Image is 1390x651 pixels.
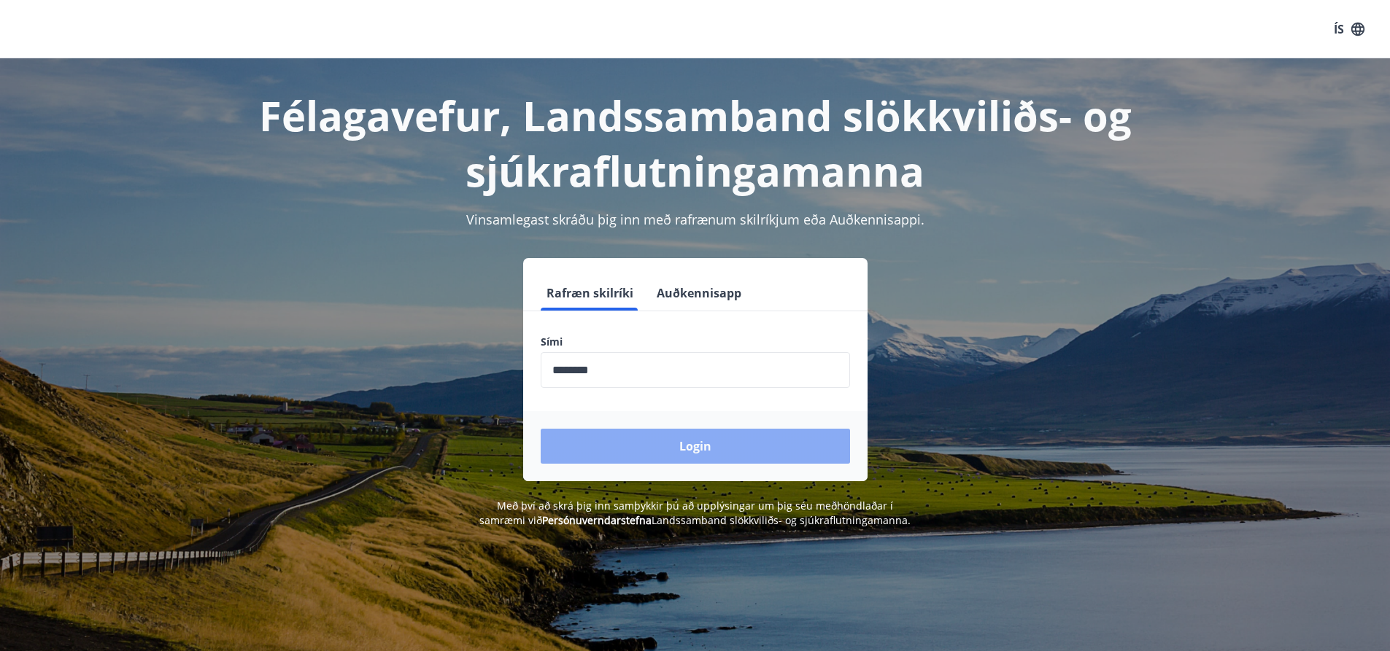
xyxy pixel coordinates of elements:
button: ÍS [1326,16,1372,42]
span: Vinsamlegast skráðu þig inn með rafrænum skilríkjum eða Auðkennisappi. [466,211,924,228]
button: Rafræn skilríki [541,276,639,311]
span: Með því að skrá þig inn samþykkir þú að upplýsingar um þig séu meðhöndlaðar í samræmi við Landssa... [479,499,911,527]
label: Sími [541,335,850,349]
a: Persónuverndarstefna [542,513,652,527]
button: Auðkennisapp [651,276,747,311]
h1: Félagavefur, Landssamband slökkviliðs- og sjúkraflutningamanna [188,87,1203,198]
button: Login [541,429,850,464]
